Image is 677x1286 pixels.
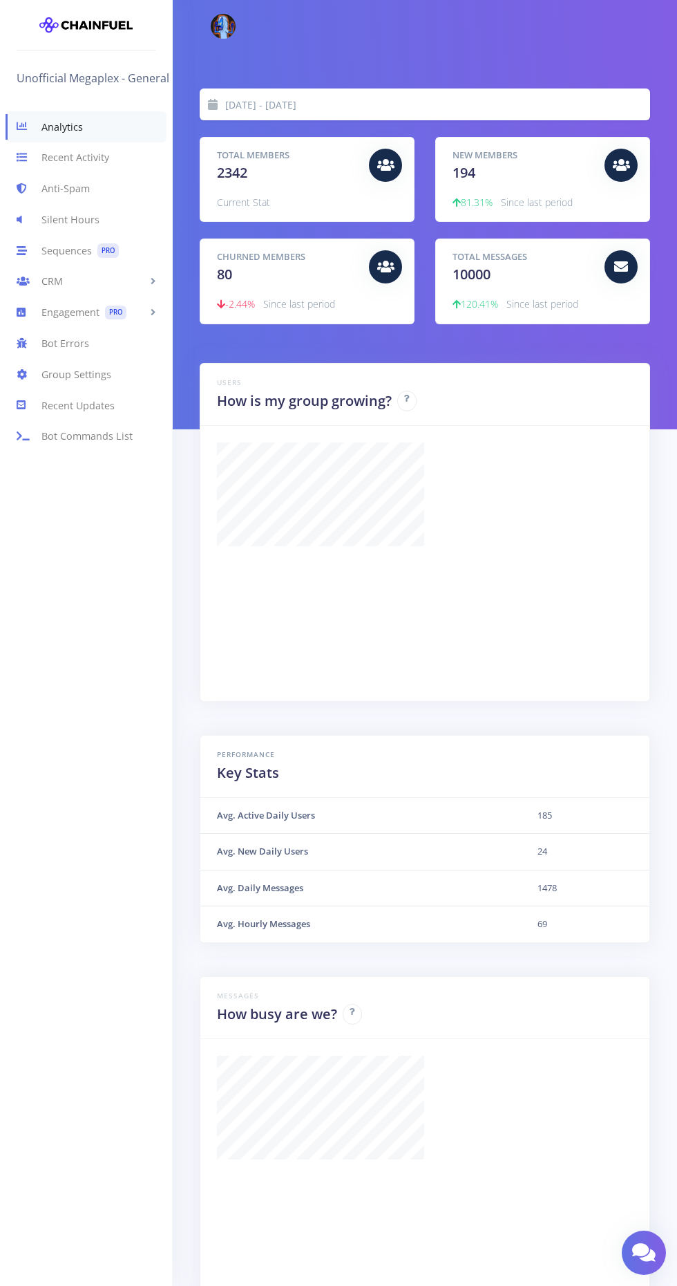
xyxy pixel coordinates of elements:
img: chainfuel-logo [39,11,133,39]
h2: How is my group growing? [217,391,392,411]
h6: Messages [217,991,633,1001]
span: -2.44% [217,297,255,310]
h6: Performance [217,749,633,760]
span: Since last period [501,196,573,209]
h2: How busy are we? [217,1004,337,1025]
span: Since last period [263,297,335,310]
span: The Dashboard displays only data collected after the bot was added to your group. [343,1004,362,1025]
h2: Key Stats [217,763,633,783]
th: Avg. New Daily Users [200,834,521,870]
h5: New Members [452,149,594,162]
span: The Dashboard displays only data collected after the bot was added to your group. [397,391,417,411]
th: Avg. Daily Messages [200,870,521,906]
td: 24 [521,834,649,870]
span: PRO [97,243,119,258]
td: 69 [521,906,649,942]
h5: Churned Members [217,250,359,264]
h5: Total Messages [452,250,594,264]
span: 120.41% [452,297,498,310]
span: 2342 [217,163,247,182]
a: Analytics [6,111,166,142]
span: 81.31% [452,196,493,209]
a: Unofficial Megaplex - General SFW Chat [17,67,229,89]
a: @Pajammers Photo [200,11,236,41]
th: Avg. Active Daily Users [200,798,521,834]
img: @Pajammers Photo [211,14,236,39]
td: 185 [521,798,649,834]
span: Current Stat [217,196,270,209]
span: 10000 [452,265,490,283]
span: PRO [105,306,126,320]
span: 80 [217,265,232,283]
td: 1478 [521,870,649,906]
th: Avg. Hourly Messages [200,906,521,942]
span: 194 [452,163,475,182]
span: Since last period [506,297,578,310]
h5: Total Members [217,149,359,162]
h6: Users [217,378,633,388]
